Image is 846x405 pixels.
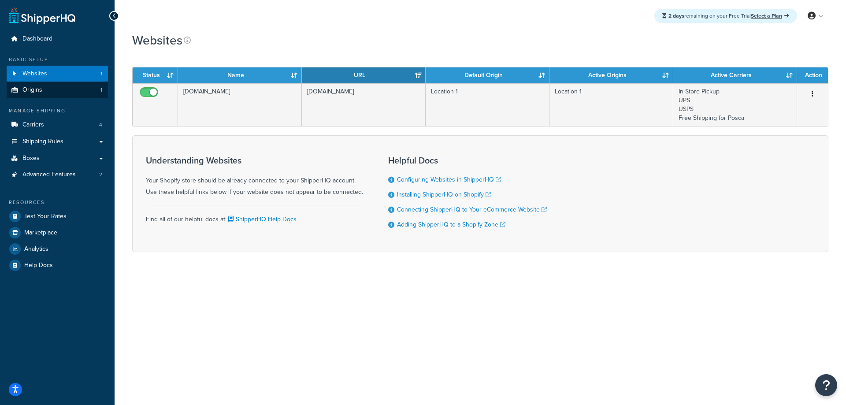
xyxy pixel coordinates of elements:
[24,229,57,237] span: Marketplace
[7,134,108,150] a: Shipping Rules
[397,220,505,229] a: Adding ShipperHQ to a Shopify Zone
[24,245,48,253] span: Analytics
[7,82,108,98] a: Origins 1
[22,86,42,94] span: Origins
[797,67,828,83] th: Action
[7,225,108,241] a: Marketplace
[7,117,108,133] li: Carriers
[7,167,108,183] li: Advanced Features
[549,83,673,126] td: Location 1
[7,107,108,115] div: Manage Shipping
[549,67,673,83] th: Active Origins: activate to sort column ascending
[7,199,108,206] div: Resources
[7,82,108,98] li: Origins
[426,83,549,126] td: Location 1
[24,213,67,220] span: Test Your Rates
[100,86,102,94] span: 1
[654,9,797,23] div: remaining on your Free Trial
[178,83,302,126] td: [DOMAIN_NAME]
[673,67,797,83] th: Active Carriers: activate to sort column ascending
[397,190,491,199] a: Installing ShipperHQ on Shopify
[9,7,75,24] a: ShipperHQ Home
[146,156,366,165] h3: Understanding Websites
[668,12,684,20] strong: 2 days
[7,66,108,82] li: Websites
[815,374,837,396] button: Open Resource Center
[673,83,797,126] td: In-Store Pickup UPS USPS Free Shipping for Posca
[22,171,76,178] span: Advanced Features
[7,241,108,257] a: Analytics
[22,155,40,162] span: Boxes
[7,56,108,63] div: Basic Setup
[99,171,102,178] span: 2
[7,66,108,82] a: Websites 1
[7,208,108,224] a: Test Your Rates
[24,262,53,269] span: Help Docs
[7,31,108,47] a: Dashboard
[22,121,44,129] span: Carriers
[146,156,366,198] div: Your Shopify store should be already connected to your ShipperHQ account. Use these helpful links...
[302,67,426,83] th: URL: activate to sort column ascending
[226,215,297,224] a: ShipperHQ Help Docs
[7,150,108,167] a: Boxes
[388,156,547,165] h3: Helpful Docs
[426,67,549,83] th: Default Origin: activate to sort column ascending
[751,12,789,20] a: Select a Plan
[22,138,63,145] span: Shipping Rules
[178,67,302,83] th: Name: activate to sort column ascending
[22,70,47,78] span: Websites
[7,117,108,133] a: Carriers 4
[132,32,182,49] h1: Websites
[146,207,366,225] div: Find all of our helpful docs at:
[22,35,52,43] span: Dashboard
[7,167,108,183] a: Advanced Features 2
[100,70,102,78] span: 1
[99,121,102,129] span: 4
[397,205,547,214] a: Connecting ShipperHQ to Your eCommerce Website
[397,175,501,184] a: Configuring Websites in ShipperHQ
[7,257,108,273] a: Help Docs
[133,67,178,83] th: Status: activate to sort column ascending
[302,83,426,126] td: [DOMAIN_NAME]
